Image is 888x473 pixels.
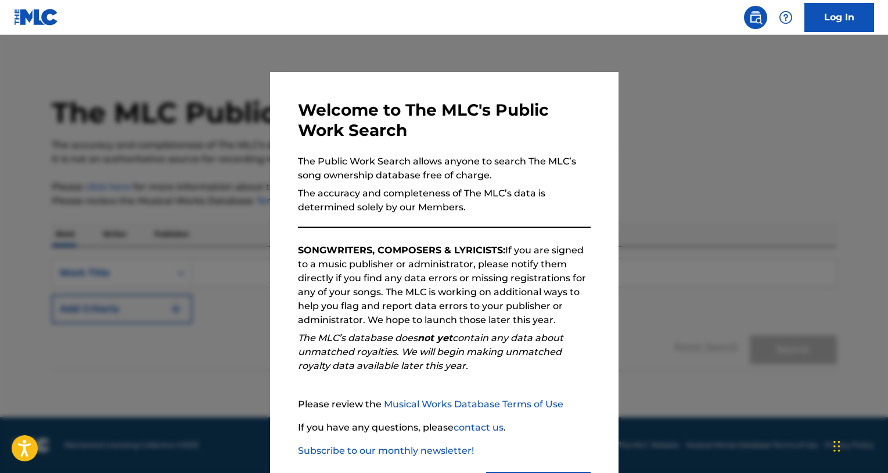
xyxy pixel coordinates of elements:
img: MLC Logo [14,9,59,26]
p: Please review the [298,397,591,411]
p: The accuracy and completeness of The MLC’s data is determined solely by our Members. [298,187,591,214]
h3: Welcome to The MLC's Public Work Search [298,100,591,141]
a: Log In [804,3,874,32]
img: search [749,10,763,24]
a: Public Search [744,6,767,29]
iframe: Chat Widget [830,417,888,473]
div: Drag [833,429,840,464]
a: Subscribe to our monthly newsletter! [298,445,474,456]
a: Musical Works Database Terms of Use [384,399,563,410]
img: help [779,10,793,24]
div: Help [774,6,797,29]
p: If you are signed to a music publisher or administrator, please notify them directly if you find ... [298,243,591,327]
p: The Public Work Search allows anyone to search The MLC’s song ownership database free of charge. [298,155,591,182]
iframe: Resource Center [855,303,888,397]
em: The MLC’s database does contain any data about unmatched royalties. We will begin making unmatche... [298,332,563,371]
p: If you have any questions, please . [298,421,591,435]
a: contact us [454,422,504,433]
strong: not yet [418,332,452,343]
strong: SONGWRITERS, COMPOSERS & LYRICISTS: [298,245,505,256]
